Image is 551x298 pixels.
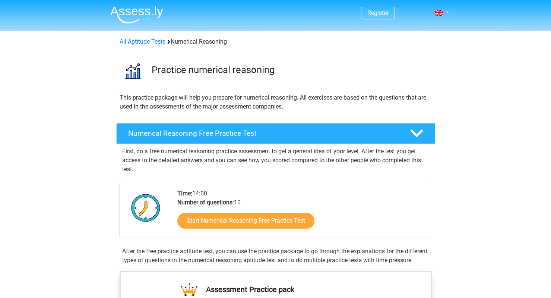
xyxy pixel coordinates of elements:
img: Clock [127,189,165,226]
a: Register [367,9,389,16]
div: Numerical Reasoning [117,37,435,46]
b: Time: [177,190,192,197]
h4: Numerical Reasoning Free Practice Test [128,129,398,138]
b: Number of questions: [177,199,234,206]
div: 14:00 10 [172,189,431,238]
img: numerical reasoning [117,55,148,87]
h3: Practice numerical reasoning [152,64,429,76]
a: Numerical Reasoning Free Practice Test [113,123,438,144]
p: First, do a free numerical reasoning practice assessment to get a general idea of your level. Aft... [122,147,429,174]
a: All Aptitude Tests [120,38,165,45]
a: Start Numerical Reasoning Free Practice Test [177,213,314,229]
img: Assessly [110,6,163,23]
p: This practice package will help you prepare for numerical reasoning. All exercises are based on t... [120,93,432,111]
div: After the free practice aptitude test, you can use the practice package to go through the explana... [119,247,432,265]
